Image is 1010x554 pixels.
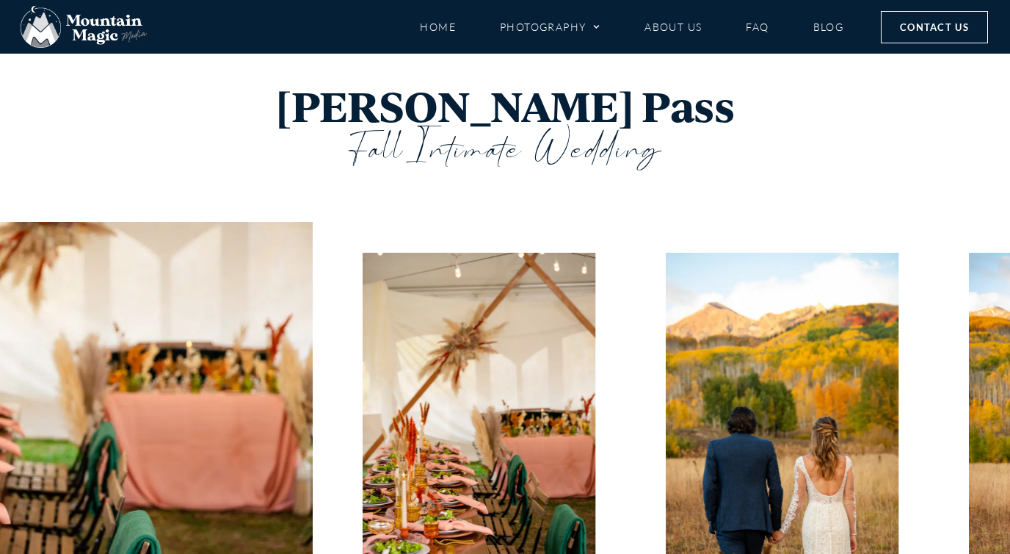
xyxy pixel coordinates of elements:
a: Blog [813,14,844,40]
h1: [PERSON_NAME] Pass [65,83,945,130]
img: Mountain Magic Media photography logo Crested Butte Photographer [21,6,147,48]
span: Contact Us [900,19,969,35]
a: Home [420,14,456,40]
a: Photography [500,14,600,40]
a: FAQ [746,14,769,40]
h3: Fall Intimate Wedding [65,130,945,170]
nav: Menu [420,14,844,40]
a: Contact Us [881,11,988,43]
a: About Us [644,14,702,40]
